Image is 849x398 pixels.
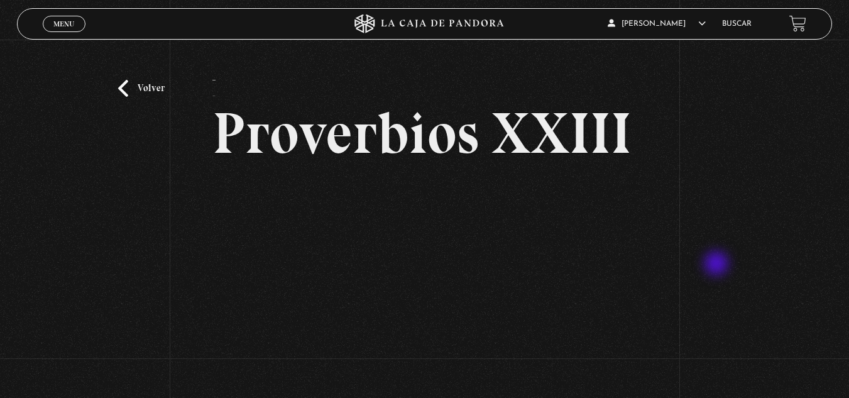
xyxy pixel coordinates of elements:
[53,20,74,28] span: Menu
[49,30,79,39] span: Cerrar
[212,104,636,162] h2: Proverbios XXIII
[789,15,806,32] a: View your shopping cart
[722,20,752,28] a: Buscar
[608,20,706,28] span: [PERSON_NAME]
[212,80,216,105] p: -
[118,80,165,97] a: Volver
